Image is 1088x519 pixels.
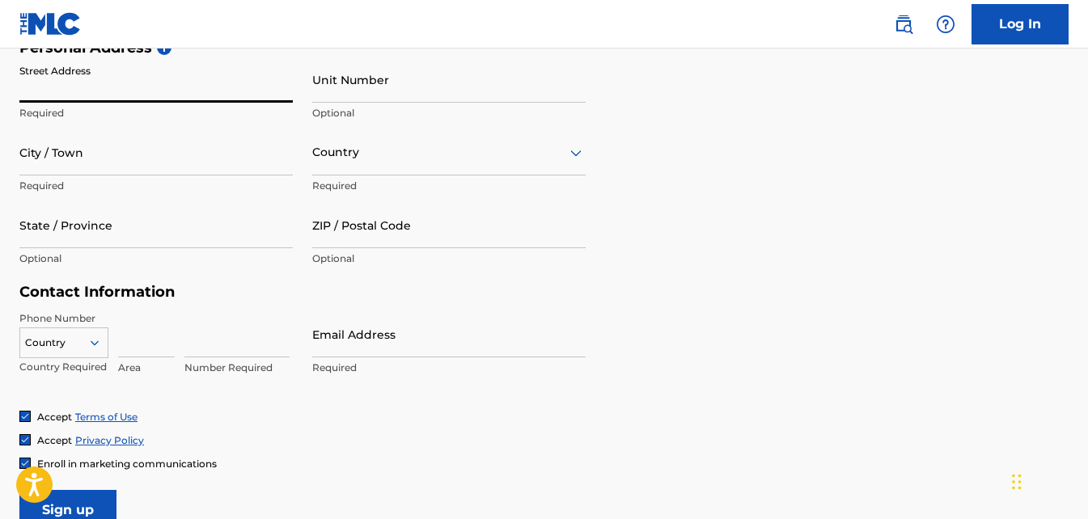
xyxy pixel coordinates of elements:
img: checkbox [20,411,30,421]
p: Required [19,106,293,120]
iframe: Chat Widget [1007,441,1088,519]
img: help [936,15,955,34]
p: Optional [312,251,586,266]
img: checkbox [20,458,30,468]
img: search [894,15,913,34]
span: Accept [37,411,72,423]
img: checkbox [20,435,30,445]
span: Enroll in marketing communications [37,458,217,470]
div: Arrastrar [1012,458,1022,506]
h5: Contact Information [19,283,586,302]
span: Accept [37,434,72,446]
p: Area [118,361,175,375]
p: Required [19,179,293,193]
div: Help [929,8,962,40]
a: Terms of Use [75,411,138,423]
p: Optional [312,106,586,120]
p: Number Required [184,361,290,375]
a: Log In [972,4,1069,44]
p: Required [312,179,586,193]
p: Required [312,361,586,375]
a: Privacy Policy [75,434,144,446]
div: Widget de chat [1007,441,1088,519]
p: Optional [19,251,293,266]
img: MLC Logo [19,12,82,36]
a: Public Search [887,8,920,40]
p: Country Required [19,360,108,374]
